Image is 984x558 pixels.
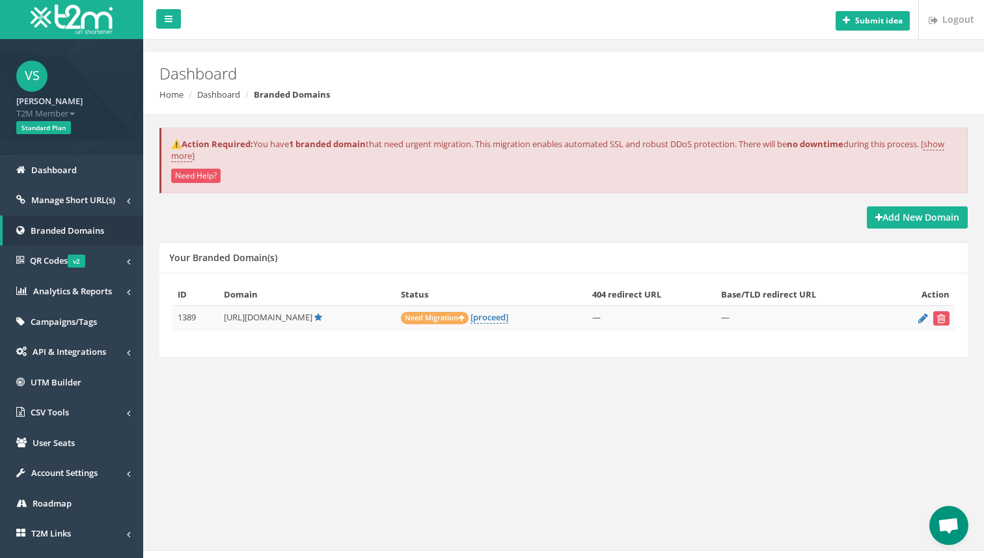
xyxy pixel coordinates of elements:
span: API & Integrations [33,346,106,357]
td: — [587,306,716,331]
b: Submit idea [855,15,903,26]
strong: ⚠️Action Required: [171,138,253,150]
span: CSV Tools [31,406,69,418]
th: Action [887,283,955,306]
a: Add New Domain [867,206,968,229]
span: T2M Member [16,107,127,120]
span: VS [16,61,48,92]
span: Branded Domains [31,225,104,236]
span: Standard Plan [16,121,71,134]
img: T2M [31,5,113,34]
a: [PERSON_NAME] T2M Member [16,92,127,119]
a: Default [314,311,322,323]
span: Need Migration [401,312,469,324]
h5: Your Branded Domain(s) [169,253,277,262]
span: Manage Short URL(s) [31,194,115,206]
span: T2M Links [31,527,71,539]
th: Status [396,283,587,306]
strong: [PERSON_NAME] [16,95,83,107]
button: Need Help? [171,169,221,183]
a: [proceed] [471,311,508,324]
div: Open chat [929,506,968,545]
strong: Add New Domain [875,211,959,223]
button: Submit idea [836,11,910,31]
th: 404 redirect URL [587,283,716,306]
span: Roadmap [33,497,72,509]
span: QR Codes [30,255,85,266]
strong: no downtime [787,138,843,150]
th: Domain [219,283,395,306]
a: Home [159,89,184,100]
span: Campaigns/Tags [31,316,97,328]
span: Dashboard [31,164,77,176]
strong: 1 branded domain [289,138,366,150]
td: 1389 [172,306,219,331]
th: Base/TLD redirect URL [716,283,887,306]
span: Analytics & Reports [33,285,112,297]
span: User Seats [33,437,75,449]
p: You have that need urgent migration. This migration enables automated SSL and robust DDoS protect... [171,138,957,162]
span: [URL][DOMAIN_NAME] [224,311,312,323]
a: Dashboard [197,89,240,100]
span: Account Settings [31,467,98,479]
strong: Branded Domains [254,89,330,100]
th: ID [172,283,219,306]
td: — [716,306,887,331]
a: show more [171,138,944,163]
span: v2 [68,255,85,268]
span: UTM Builder [31,376,81,388]
h2: Dashboard [159,65,830,82]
